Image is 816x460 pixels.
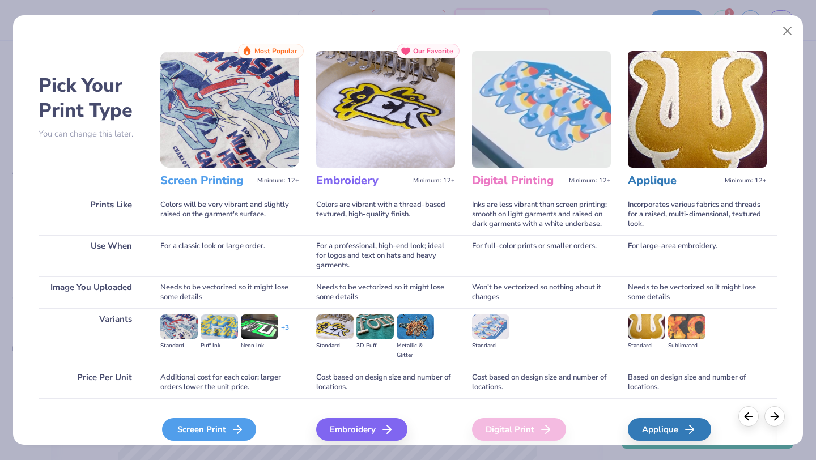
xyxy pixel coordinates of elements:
img: Digital Printing [472,51,611,168]
p: You can change this later. [39,129,143,139]
div: Prints Like [39,194,143,235]
img: Sublimated [668,314,705,339]
img: Neon Ink [241,314,278,339]
span: Minimum: 12+ [257,177,299,185]
h3: Screen Printing [160,173,253,188]
span: We'll vectorize your image. [316,443,455,453]
div: 3D Puff [356,341,394,351]
div: Colors will be very vibrant and slightly raised on the garment's surface. [160,194,299,235]
div: Standard [316,341,354,351]
div: For full-color prints or smaller orders. [472,235,611,276]
img: Standard [472,314,509,339]
img: Puff Ink [201,314,238,339]
div: For a professional, high-end look; ideal for logos and text on hats and heavy garments. [316,235,455,276]
div: Colors are vibrant with a thread-based textured, high-quality finish. [316,194,455,235]
div: Neon Ink [241,341,278,351]
div: Metallic & Glitter [397,341,434,360]
div: Needs to be vectorized so it might lose some details [316,276,455,308]
span: Our Favorite [413,47,453,55]
div: Based on design size and number of locations. [628,367,767,398]
span: Minimum: 12+ [725,177,767,185]
div: Sublimated [668,341,705,351]
img: Screen Printing [160,51,299,168]
div: Needs to be vectorized so it might lose some details [160,276,299,308]
div: Image You Uploaded [39,276,143,308]
img: 3D Puff [356,314,394,339]
div: Digital Print [472,418,566,441]
div: Use When [39,235,143,276]
div: Variants [39,308,143,367]
div: Embroidery [316,418,407,441]
div: Standard [628,341,665,351]
span: We'll vectorize your image. [160,443,299,453]
img: Standard [160,314,198,339]
div: Applique [628,418,711,441]
div: Price Per Unit [39,367,143,398]
img: Embroidery [316,51,455,168]
div: For large-area embroidery. [628,235,767,276]
div: Incorporates various fabrics and threads for a raised, multi-dimensional, textured look. [628,194,767,235]
div: Cost based on design size and number of locations. [316,367,455,398]
span: Minimum: 12+ [569,177,611,185]
div: Standard [472,341,509,351]
button: Close [777,20,798,42]
div: For a classic look or large order. [160,235,299,276]
h3: Digital Printing [472,173,564,188]
div: Won't be vectorized so nothing about it changes [472,276,611,308]
img: Applique [628,51,767,168]
div: Screen Print [162,418,256,441]
h3: Applique [628,173,720,188]
div: Cost based on design size and number of locations. [472,367,611,398]
img: Standard [316,314,354,339]
div: Additional cost for each color; larger orders lower the unit price. [160,367,299,398]
div: Inks are less vibrant than screen printing; smooth on light garments and raised on dark garments ... [472,194,611,235]
div: Standard [160,341,198,351]
span: Most Popular [254,47,297,55]
div: + 3 [281,323,289,342]
div: Needs to be vectorized so it might lose some details [628,276,767,308]
div: Puff Ink [201,341,238,351]
span: Minimum: 12+ [413,177,455,185]
img: Metallic & Glitter [397,314,434,339]
span: We'll vectorize your image. [628,443,767,453]
h2: Pick Your Print Type [39,73,143,123]
h3: Embroidery [316,173,409,188]
img: Standard [628,314,665,339]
